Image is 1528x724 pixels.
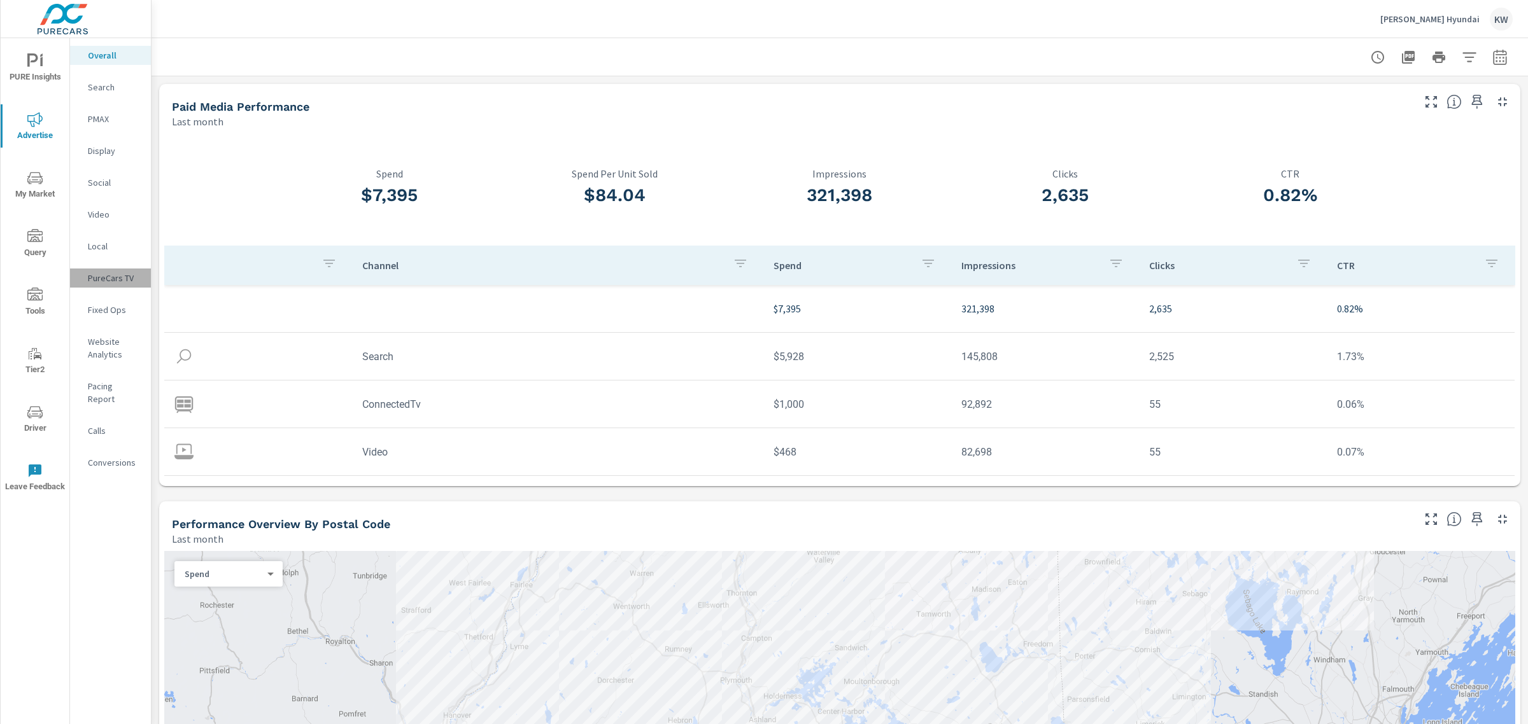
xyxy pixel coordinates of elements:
span: My Market [4,171,66,202]
h3: 321,398 [727,184,952,206]
div: PureCars TV [70,268,151,288]
button: Print Report [1426,45,1452,70]
span: Query [4,229,66,260]
div: PMAX [70,109,151,129]
td: 0.06% [1327,388,1515,421]
h3: $7,395 [277,184,502,206]
span: Tools [4,288,66,319]
span: Understand performance data by postal code. Individual postal codes can be selected and expanded ... [1447,512,1462,527]
td: 55 [1139,388,1327,421]
h5: Paid Media Performance [172,100,309,113]
p: Clicks [952,168,1178,179]
p: Display [88,144,141,157]
p: Social [88,176,141,189]
td: $468 [763,436,951,468]
span: Leave Feedback [4,463,66,494]
h5: Performance Overview By Postal Code [172,517,390,531]
h3: $84.04 [502,184,728,206]
p: Conversions [88,456,141,469]
td: 92,892 [951,388,1139,421]
button: "Export Report to PDF" [1396,45,1421,70]
div: Website Analytics [70,332,151,364]
p: 321,398 [961,301,1129,316]
p: Local [88,240,141,253]
button: Minimize Widget [1492,92,1513,112]
p: Overall [88,49,141,62]
button: Apply Filters [1457,45,1482,70]
td: $1,000 [763,388,951,421]
p: Video [88,208,141,221]
p: Impressions [727,168,952,179]
td: ConnectedTv [352,388,763,421]
td: Video [352,436,763,468]
span: Save this to your personalized report [1467,92,1487,112]
span: PURE Insights [4,53,66,85]
span: Save this to your personalized report [1467,509,1487,529]
td: 55 [1139,436,1327,468]
td: 82,698 [951,436,1139,468]
div: nav menu [1,38,69,506]
button: Select Date Range [1487,45,1513,70]
td: 2,525 [1139,340,1327,373]
p: PureCars TV [88,272,141,284]
h3: 2,635 [952,184,1178,206]
p: 0.82% [1337,301,1504,316]
p: Last month [172,114,223,129]
div: KW [1490,8,1513,31]
span: Advertise [4,112,66,143]
div: Local [70,237,151,256]
p: [PERSON_NAME] Hyundai [1380,13,1480,25]
img: icon-video.svg [174,442,194,461]
div: Pacing Report [70,377,151,408]
p: Website Analytics [88,335,141,361]
p: Spend [277,168,502,179]
td: $5,928 [763,340,951,373]
p: 2,635 [1149,301,1317,316]
div: Conversions [70,453,151,472]
button: Make Fullscreen [1421,92,1441,112]
p: Impressions [961,259,1098,272]
p: Spend [185,568,262,580]
p: Calls [88,424,141,437]
div: Overall [70,46,151,65]
span: Driver [4,405,66,436]
div: Social [70,173,151,192]
p: CTR [1177,168,1403,179]
td: 145,808 [951,340,1139,373]
span: Tier2 [4,346,66,377]
p: Pacing Report [88,380,141,405]
td: 0.07% [1327,436,1515,468]
p: CTR [1337,259,1474,272]
div: Search [70,78,151,97]
div: Fixed Ops [70,300,151,319]
p: $7,395 [774,301,941,316]
p: Last month [172,531,223,546]
button: Make Fullscreen [1421,509,1441,529]
td: 1.73% [1327,340,1515,373]
p: Spend Per Unit Sold [502,168,728,179]
p: Clicks [1149,259,1286,272]
div: Display [70,141,151,160]
td: Search [352,340,763,373]
img: icon-connectedtv.svg [174,394,194,414]
p: Spend [774,259,910,272]
div: Spend [174,568,272,580]
div: Video [70,205,151,224]
p: PMAX [88,113,141,125]
img: icon-search.svg [174,347,194,366]
button: Minimize Widget [1492,509,1513,529]
p: Search [88,81,141,94]
p: Channel [362,259,723,272]
span: Understand performance metrics over the selected time range. [1447,94,1462,109]
p: Fixed Ops [88,303,141,316]
div: Calls [70,421,151,440]
h3: 0.82% [1177,184,1403,206]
